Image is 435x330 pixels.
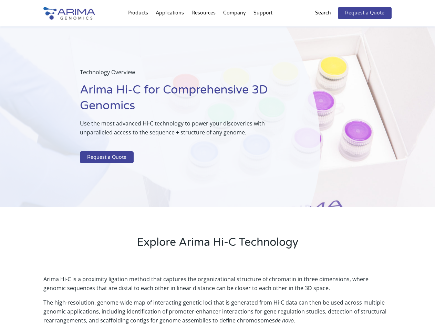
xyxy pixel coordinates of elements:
h2: Explore Arima Hi-C Technology [43,235,391,255]
p: Arima Hi-C is a proximity ligation method that captures the organizational structure of chromatin... [43,275,391,298]
i: de novo [275,317,294,324]
p: Use the most advanced Hi-C technology to power your discoveries with unparalleled access to the s... [80,119,286,142]
p: Search [315,9,331,18]
img: Arima-Genomics-logo [43,7,95,20]
h1: Arima Hi-C for Comprehensive 3D Genomics [80,82,286,119]
p: Technology Overview [80,68,286,82]
a: Request a Quote [80,151,134,164]
a: Request a Quote [338,7,392,19]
